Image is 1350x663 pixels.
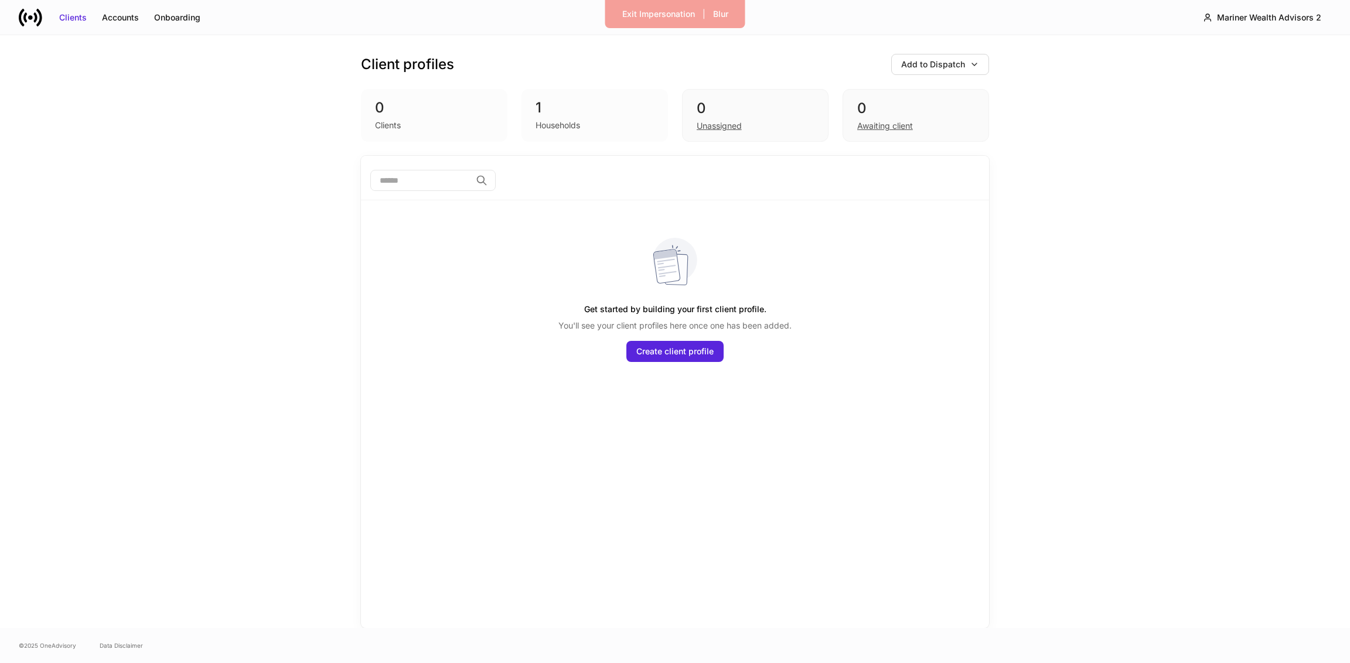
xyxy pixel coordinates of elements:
button: Onboarding [146,8,208,27]
button: Mariner Wealth Advisors 2 [1193,7,1331,28]
button: Accounts [94,8,146,27]
div: Blur [713,8,728,20]
span: © 2025 OneAdvisory [19,641,76,650]
div: Clients [375,119,401,131]
button: Clients [52,8,94,27]
div: Mariner Wealth Advisors 2 [1217,12,1321,23]
div: Create client profile [636,346,714,357]
div: Add to Dispatch [901,59,965,70]
div: Clients [59,12,87,23]
h3: Client profiles [361,55,454,74]
button: Create client profile [626,341,724,362]
div: 1 [536,98,654,117]
div: 0 [375,98,493,117]
button: Add to Dispatch [891,54,989,75]
div: Accounts [102,12,139,23]
div: Households [536,119,580,131]
h5: Get started by building your first client profile. [584,299,766,320]
div: 0 [857,99,974,118]
div: Exit Impersonation [622,8,695,20]
div: Unassigned [697,120,742,132]
div: Onboarding [154,12,200,23]
p: You'll see your client profiles here once one has been added. [558,320,792,332]
div: 0 [697,99,814,118]
a: Data Disclaimer [100,641,143,650]
div: 0Unassigned [682,89,829,142]
button: Exit Impersonation [615,5,703,23]
div: Awaiting client [857,120,913,132]
div: 0Awaiting client [843,89,989,142]
button: Blur [705,5,736,23]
